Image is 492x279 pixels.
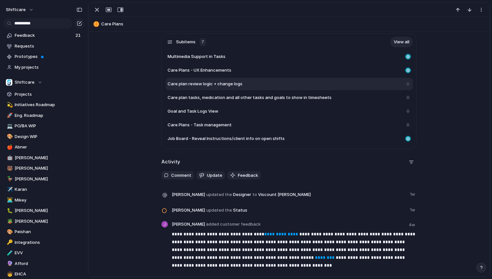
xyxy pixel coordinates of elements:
div: 🧒 [7,271,11,278]
a: Feedback21 [3,31,85,40]
span: to [253,191,257,198]
a: 💻PO/BA WIP [3,121,85,131]
div: 👨‍💻Mikey [3,195,85,205]
span: Shiftcare [15,79,34,86]
span: Comment [171,172,191,179]
span: Design WIP [15,133,82,140]
span: Care plan review logic + change logs [168,81,242,87]
span: Designer [172,190,406,199]
div: 💫Initiatives Roadmap [3,100,85,110]
a: 🐻[PERSON_NAME] [3,163,85,173]
button: Care Plans [91,19,486,29]
span: Care Plans - Task management [168,122,232,128]
a: 🤖[PERSON_NAME] [3,153,85,163]
a: 🪴[PERSON_NAME] [3,216,85,226]
button: 🐛 [6,207,12,214]
div: 💻 [7,122,11,130]
a: 🎨Design WIP [3,132,85,142]
div: 🐛 [7,207,11,215]
span: My projects [15,64,82,71]
span: Care Plans - UX Enhancements [168,67,231,74]
span: updated the [206,191,232,198]
a: 🦆[PERSON_NAME] [3,174,85,184]
div: 🔑Integrations [3,238,85,247]
button: 🪴 [6,218,12,225]
span: Karan [15,186,82,193]
button: 🧪 [6,250,12,256]
span: [PERSON_NAME] [15,207,82,214]
span: Projects [15,91,82,98]
div: 🤖 [7,154,11,161]
span: Mikey [15,197,82,203]
span: [PERSON_NAME] [15,165,82,172]
button: shiftcare [3,5,37,15]
span: Feedback [15,32,74,39]
button: ✈️ [6,186,12,193]
a: 🚀Eng. Roadmap [3,111,85,120]
button: 🤖 [6,155,12,161]
button: Feedback [227,171,261,180]
span: Feedback [238,172,258,179]
span: [PERSON_NAME] [15,176,82,182]
span: Viscount [PERSON_NAME] [258,191,311,198]
a: My projects [3,63,85,72]
button: 🎨 [6,133,12,140]
span: EVV [15,250,82,256]
span: EHCA [15,271,82,277]
a: View all [390,37,413,47]
span: [PERSON_NAME] [172,207,205,214]
button: 🚀 [6,112,12,119]
div: 🎨 [7,133,11,140]
a: 🔮Afford [3,259,85,269]
span: Multimedia Support in Tasks [168,53,225,60]
div: ✈️ [7,186,11,193]
div: 🎨 [7,228,11,236]
a: 🍎Abner [3,142,85,152]
a: 🎨Peishan [3,227,85,237]
a: Requests [3,41,85,51]
div: 💫 [7,101,11,109]
span: 4w [409,222,417,228]
span: PO/BA WIP [15,123,82,129]
span: shiftcare [6,7,26,13]
button: 💻 [6,123,12,129]
button: 👨‍💻 [6,197,12,203]
span: 1w [410,190,417,198]
button: 🔮 [6,260,12,267]
span: Status [172,205,406,215]
span: Update [207,172,222,179]
span: Requests [15,43,82,49]
span: [PERSON_NAME] [15,155,82,161]
button: Shiftcare [3,77,85,87]
span: added customer feedback [206,221,261,227]
a: 🧪EVV [3,248,85,258]
div: 👨‍💻 [7,196,11,204]
a: Prototypes [3,52,85,62]
div: 🚀 [7,112,11,119]
span: Subitems [176,39,196,45]
a: 🐛[PERSON_NAME] [3,206,85,216]
span: Integrations [15,239,82,246]
button: 💫 [6,102,12,108]
div: 🔑 [7,239,11,246]
a: 🧒EHCA [3,269,85,279]
span: Care plan tasks, medication and all other tasks and goals to show in timesheets [168,94,332,101]
a: Projects [3,90,85,99]
div: ✈️Karan [3,185,85,194]
div: 🦆 [7,175,11,183]
div: 7 [199,38,206,46]
span: Afford [15,260,82,267]
span: 1w [410,205,417,213]
div: 🧪 [7,249,11,257]
span: 21 [75,32,82,39]
button: Comment [161,171,194,180]
span: Initiatives Roadmap [15,102,82,108]
span: Goal and Task Logs View [168,108,218,115]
